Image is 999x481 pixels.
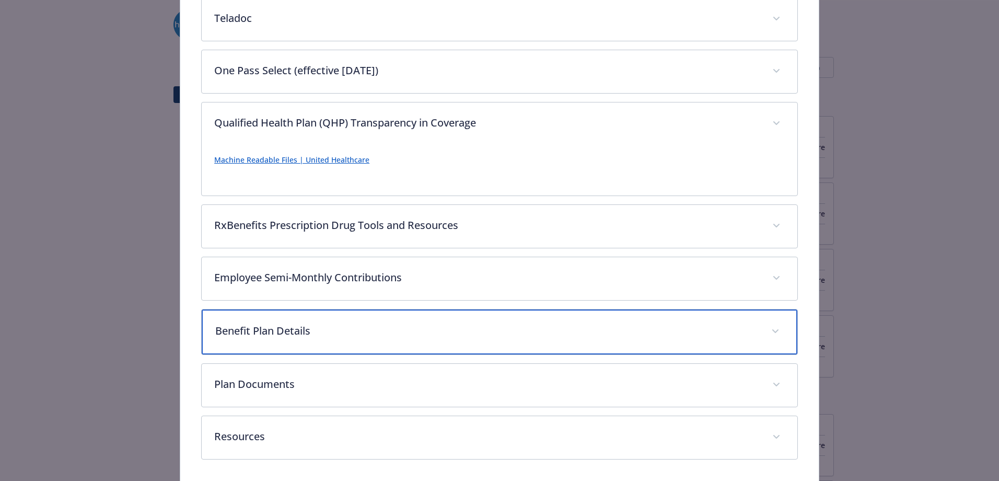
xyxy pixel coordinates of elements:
[214,63,760,78] p: One Pass Select (effective [DATE])
[202,416,797,459] div: Resources
[214,115,760,131] p: Qualified Health Plan (QHP) Transparency in Coverage
[202,50,797,93] div: One Pass Select (effective [DATE])
[214,155,369,165] a: Machine Readable Files | United Healthcare
[214,429,760,444] p: Resources
[214,10,760,26] p: Teladoc
[202,102,797,145] div: Qualified Health Plan (QHP) Transparency in Coverage
[214,270,760,285] p: Employee Semi-Monthly Contributions
[214,376,760,392] p: Plan Documents
[215,323,759,339] p: Benefit Plan Details
[202,257,797,300] div: Employee Semi-Monthly Contributions
[214,217,760,233] p: RxBenefits Prescription Drug Tools and Resources
[202,205,797,248] div: RxBenefits Prescription Drug Tools and Resources
[202,310,797,354] div: Benefit Plan Details
[202,145,797,196] div: Qualified Health Plan (QHP) Transparency in Coverage
[202,364,797,407] div: Plan Documents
